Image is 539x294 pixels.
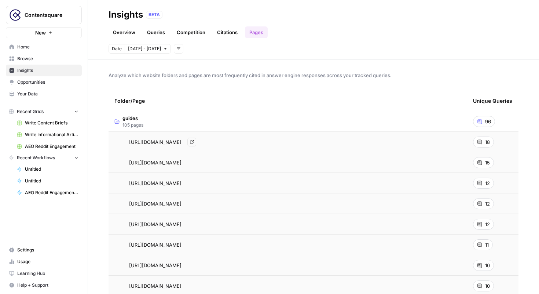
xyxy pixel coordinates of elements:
span: [URL][DOMAIN_NAME] [129,179,181,187]
span: Untitled [25,178,78,184]
span: [URL][DOMAIN_NAME] [129,221,181,228]
div: Unique Queries [473,91,512,111]
span: [URL][DOMAIN_NAME] [129,159,181,166]
span: Home [17,44,78,50]
span: Write Content Briefs [25,120,78,126]
button: New [6,27,82,38]
span: Analyze which website folders and pages are most frequently cited in answer engine responses acro... [109,72,518,79]
a: Opportunities [6,76,82,88]
button: Recent Workflows [6,152,82,163]
span: [URL][DOMAIN_NAME] [129,282,181,290]
img: Contentsquare Logo [8,8,22,22]
span: guides [122,115,143,122]
span: 10 [485,262,490,269]
a: AEO Reddit Engagement - Fork [14,187,82,199]
span: Help + Support [17,282,78,288]
a: Go to page https://contentsquare.com/guides/ab-testing/tools/ [187,138,196,146]
a: Overview [109,26,140,38]
span: Browse [17,55,78,62]
span: 96 [485,118,491,125]
a: Write Content Briefs [14,117,82,129]
span: Learning Hub [17,270,78,277]
span: Untitled [25,166,78,173]
span: 12 [485,200,490,207]
span: Date [112,46,122,52]
div: Folder/Page [114,91,461,111]
a: Untitled [14,175,82,187]
button: [DATE] - [DATE] [125,44,171,54]
span: [URL][DOMAIN_NAME] [129,262,181,269]
button: Recent Grids [6,106,82,117]
span: Settings [17,247,78,253]
a: Home [6,41,82,53]
span: [DATE] - [DATE] [128,46,161,52]
span: AEO Reddit Engagement [25,143,78,150]
span: New [35,29,46,36]
span: Recent Workflows [17,155,55,161]
a: Queries [143,26,169,38]
a: Insights [6,65,82,76]
span: 10 [485,282,490,290]
span: Recent Grids [17,108,44,115]
a: Write Informational Article [14,129,82,141]
span: Opportunities [17,79,78,86]
span: [URL][DOMAIN_NAME] [129,138,181,146]
span: 105 pages [122,122,143,128]
a: Citations [213,26,242,38]
span: [URL][DOMAIN_NAME] [129,200,181,207]
span: 12 [485,179,490,187]
a: Competition [172,26,210,38]
div: BETA [146,11,162,18]
a: Browse [6,53,82,65]
a: Usage [6,256,82,268]
span: Usage [17,258,78,265]
div: Insights [109,9,143,21]
span: 12 [485,221,490,228]
span: [URL][DOMAIN_NAME] [129,241,181,248]
a: AEO Reddit Engagement [14,141,82,152]
span: 15 [485,159,490,166]
span: 11 [485,241,489,248]
span: AEO Reddit Engagement - Fork [25,189,78,196]
span: 18 [485,138,490,146]
a: Your Data [6,88,82,100]
button: Help + Support [6,279,82,291]
span: Your Data [17,91,78,97]
button: Workspace: Contentsquare [6,6,82,24]
a: Pages [245,26,268,38]
span: Write Informational Article [25,131,78,138]
span: Insights [17,67,78,74]
a: Untitled [14,163,82,175]
span: Contentsquare [25,11,69,19]
a: Learning Hub [6,268,82,279]
a: Settings [6,244,82,256]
